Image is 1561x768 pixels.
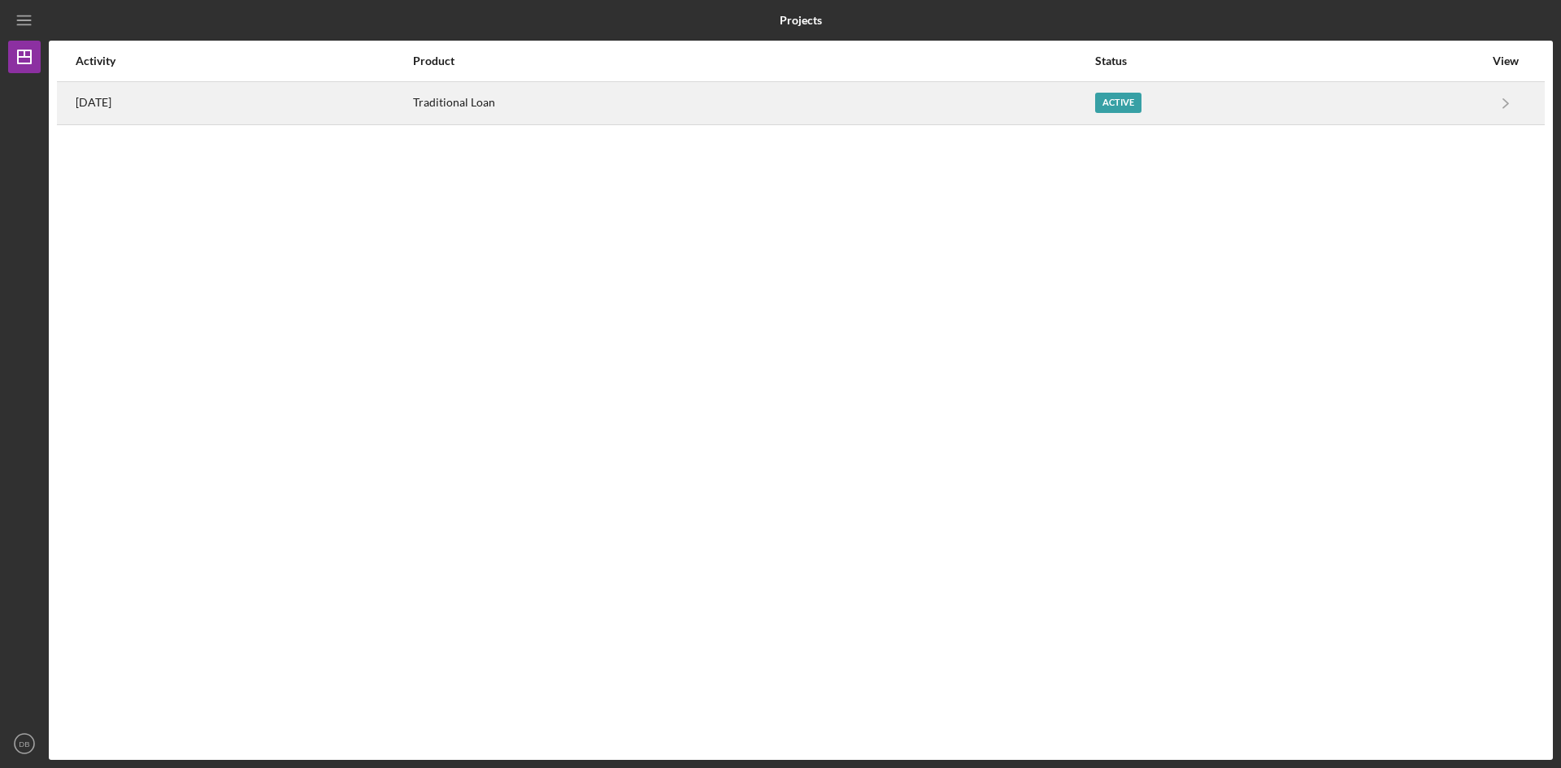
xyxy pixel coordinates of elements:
[413,54,1094,67] div: Product
[76,54,411,67] div: Activity
[1485,54,1526,67] div: View
[19,740,29,748] text: DB
[1095,54,1484,67] div: Status
[76,96,111,109] time: 2025-09-17 00:46
[1095,93,1141,113] div: Active
[780,14,822,27] b: Projects
[8,727,41,760] button: DB
[413,83,1094,124] div: Traditional Loan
